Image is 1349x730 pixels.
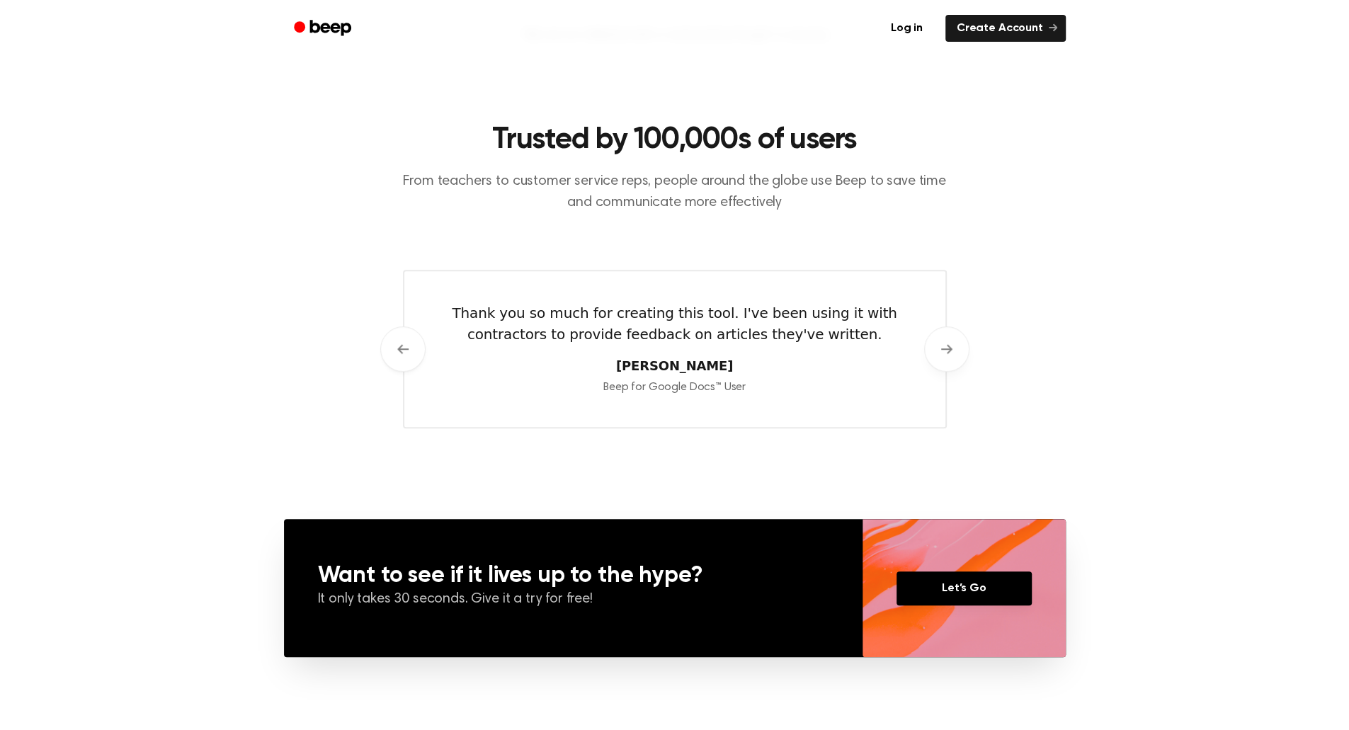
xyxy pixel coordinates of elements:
p: From teachers to customer service reps, people around the globe use Beep to save time and communi... [403,171,947,213]
a: Let’s Go [897,571,1032,605]
span: Beep for Google Docs™ User [603,382,746,393]
a: Create Account [945,15,1066,42]
blockquote: Thank you so much for creating this tool. I've been using it with contractors to provide feedback... [419,302,931,345]
h3: Want to see if it lives up to the hype? [318,564,829,587]
cite: [PERSON_NAME] [419,356,931,375]
a: Beep [284,15,364,42]
h2: Trusted by 100,000s of users [403,122,947,159]
p: It only takes 30 seconds. Give it a try for free! [318,590,829,610]
a: Log in [877,12,937,45]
